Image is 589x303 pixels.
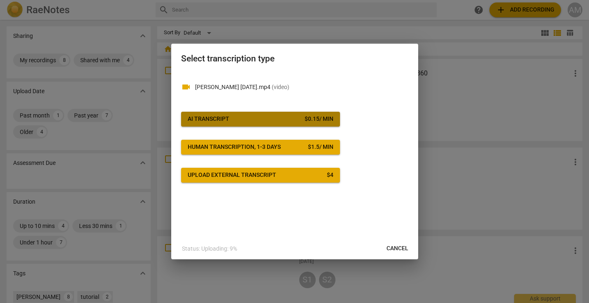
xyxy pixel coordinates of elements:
div: $ 4 [327,171,333,179]
span: Cancel [386,244,408,253]
div: Human transcription, 1-3 days [188,143,281,151]
span: ( video ) [272,84,289,90]
div: $ 1.5 / min [308,143,333,151]
button: Upload external transcript$4 [181,168,340,183]
div: Upload external transcript [188,171,276,179]
p: Status: Uploading: 9% [182,244,237,253]
button: Human transcription, 1-3 days$1.5/ min [181,140,340,155]
span: videocam [181,82,191,92]
button: Cancel [380,241,415,256]
p: Pam Sep 4 2025.mp4(video) [195,83,408,92]
div: AI Transcript [188,115,229,123]
h2: Select transcription type [181,54,408,64]
div: $ 0.15 / min [305,115,333,123]
button: AI Transcript$0.15/ min [181,112,340,127]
